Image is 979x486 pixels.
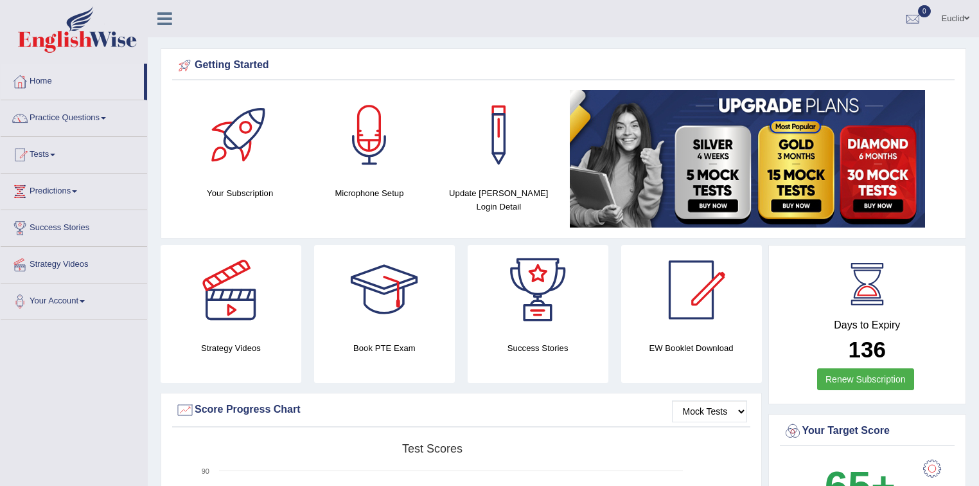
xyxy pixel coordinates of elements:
a: Tests [1,137,147,169]
span: 0 [918,5,931,17]
b: 136 [849,337,886,362]
div: Score Progress Chart [175,401,747,420]
a: Predictions [1,174,147,206]
h4: Success Stories [468,341,608,355]
div: Getting Started [175,56,951,75]
tspan: Test scores [402,442,463,455]
text: 90 [202,467,209,475]
a: Strategy Videos [1,247,147,279]
h4: Strategy Videos [161,341,301,355]
h4: Your Subscription [182,186,298,200]
h4: Days to Expiry [783,319,952,331]
h4: Book PTE Exam [314,341,455,355]
a: Success Stories [1,210,147,242]
a: Your Account [1,283,147,316]
a: Home [1,64,144,96]
div: Your Target Score [783,422,952,441]
a: Practice Questions [1,100,147,132]
h4: EW Booklet Download [621,341,762,355]
h4: Microphone Setup [311,186,427,200]
img: small5.jpg [570,90,925,228]
h4: Update [PERSON_NAME] Login Detail [441,186,557,213]
a: Renew Subscription [817,368,914,390]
